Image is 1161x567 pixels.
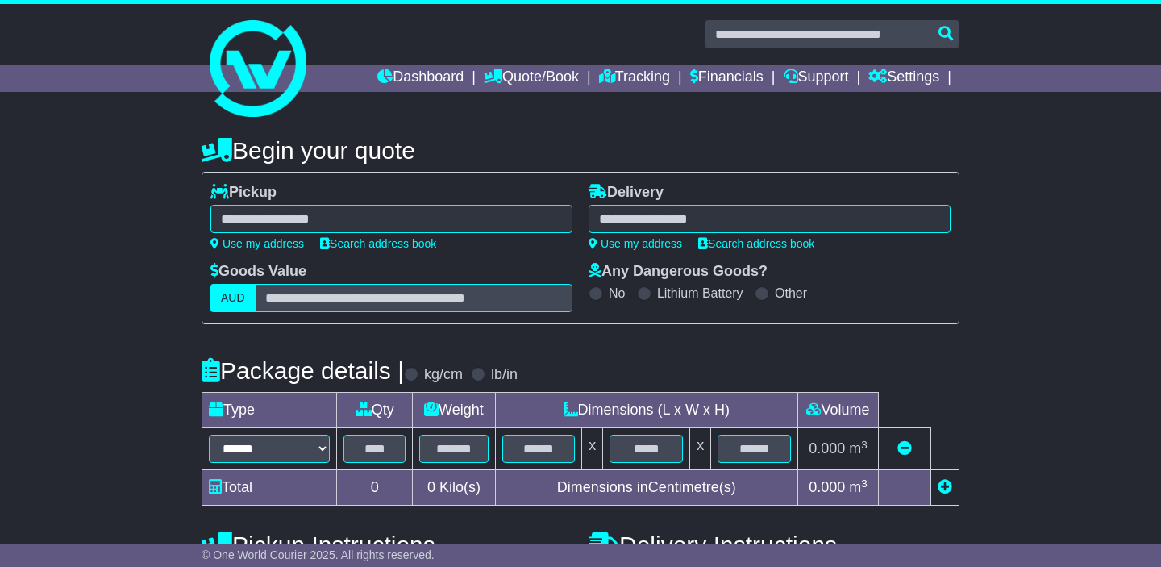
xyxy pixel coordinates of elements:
[320,237,436,250] a: Search address book
[690,65,764,92] a: Financials
[698,237,814,250] a: Search address book
[657,286,743,301] label: Lithium Battery
[202,470,337,506] td: Total
[427,479,435,495] span: 0
[202,393,337,428] td: Type
[897,440,912,457] a: Remove this item
[491,366,518,384] label: lb/in
[868,65,939,92] a: Settings
[809,479,845,495] span: 0.000
[861,439,868,451] sup: 3
[484,65,579,92] a: Quote/Book
[202,548,435,561] span: © One World Courier 2025. All rights reserved.
[784,65,849,92] a: Support
[589,532,959,558] h4: Delivery Instructions
[599,65,670,92] a: Tracking
[210,284,256,312] label: AUD
[413,393,495,428] td: Weight
[582,428,603,470] td: x
[413,470,495,506] td: Kilo(s)
[849,440,868,457] span: m
[424,366,463,384] label: kg/cm
[589,263,768,281] label: Any Dangerous Goods?
[495,470,797,506] td: Dimensions in Centimetre(s)
[210,237,304,250] a: Use my address
[809,440,845,457] span: 0.000
[202,532,572,558] h4: Pickup Instructions
[495,393,797,428] td: Dimensions (L x W x H)
[202,357,404,384] h4: Package details |
[797,393,878,428] td: Volume
[210,184,277,202] label: Pickup
[775,286,807,301] label: Other
[589,184,664,202] label: Delivery
[849,479,868,495] span: m
[690,428,711,470] td: x
[589,237,682,250] a: Use my address
[609,286,625,301] label: No
[337,393,413,428] td: Qty
[202,137,959,164] h4: Begin your quote
[210,263,306,281] label: Goods Value
[938,479,952,495] a: Add new item
[861,477,868,490] sup: 3
[377,65,464,92] a: Dashboard
[337,470,413,506] td: 0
